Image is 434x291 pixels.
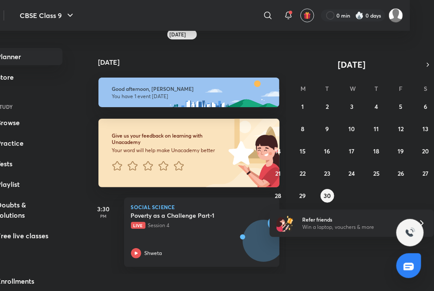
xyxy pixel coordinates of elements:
[419,167,432,180] button: September 27, 2025
[321,122,334,136] button: September 9, 2025
[389,8,403,23] img: Aarushi
[199,119,279,187] img: feedback_image
[300,9,314,22] button: avatar
[321,167,334,180] button: September 23, 2025
[398,147,404,155] abbr: September 19, 2025
[399,84,403,93] abbr: Friday
[348,125,355,133] abbr: September 10, 2025
[349,147,354,155] abbr: September 17, 2025
[301,125,304,133] abbr: September 8, 2025
[350,102,354,111] abbr: September 3, 2025
[369,100,383,114] button: September 4, 2025
[394,100,408,114] button: September 5, 2025
[350,84,356,93] abbr: Wednesday
[345,167,359,180] button: September 24, 2025
[301,102,304,111] abbr: September 1, 2025
[131,222,146,229] span: Live
[300,169,306,177] abbr: September 22, 2025
[300,84,306,93] abbr: Monday
[98,59,288,66] h4: [DATE]
[369,167,383,180] button: September 25, 2025
[276,215,294,232] img: referral
[275,169,281,177] abbr: September 21, 2025
[86,213,121,219] p: PM
[348,169,355,177] abbr: September 24, 2025
[373,169,380,177] abbr: September 25, 2025
[271,144,285,158] button: September 14, 2025
[394,122,408,136] button: September 12, 2025
[394,167,408,180] button: September 26, 2025
[112,132,229,146] h6: Give us your feedback on learning with Unacademy
[324,169,330,177] abbr: September 23, 2025
[112,86,266,92] h6: Good afternoon, [PERSON_NAME]
[424,84,427,93] abbr: Saturday
[324,147,330,155] abbr: September 16, 2025
[300,192,306,200] abbr: September 29, 2025
[296,167,309,180] button: September 22, 2025
[112,93,266,100] p: You have 1 event [DATE]
[422,125,428,133] abbr: September 13, 2025
[375,102,378,111] abbr: September 4, 2025
[321,144,334,158] button: September 16, 2025
[145,249,162,257] p: Shweta
[324,192,331,200] abbr: September 30, 2025
[369,122,383,136] button: September 11, 2025
[419,122,432,136] button: September 13, 2025
[321,189,334,203] button: September 30, 2025
[303,12,311,19] img: avatar
[326,125,329,133] abbr: September 9, 2025
[424,102,427,111] abbr: September 6, 2025
[355,11,364,20] img: streak
[275,192,281,200] abbr: September 28, 2025
[131,204,273,210] p: Social Science
[373,147,379,155] abbr: September 18, 2025
[321,100,334,114] button: September 2, 2025
[345,144,359,158] button: September 17, 2025
[405,228,415,238] img: ttu
[419,100,432,114] button: September 6, 2025
[276,125,279,133] abbr: September 7, 2025
[375,84,378,93] abbr: Thursday
[422,147,429,155] abbr: September 20, 2025
[98,78,280,108] img: afternoon
[345,100,359,114] button: September 3, 2025
[131,211,238,220] h5: Poverty as a Challenge Part-1
[398,125,404,133] abbr: September 12, 2025
[296,122,309,136] button: September 8, 2025
[296,144,309,158] button: September 15, 2025
[303,223,408,231] p: Win a laptop, vouchers & more
[170,31,186,38] h6: [DATE]
[271,122,285,136] button: September 7, 2025
[15,7,80,24] button: CBSE Class 9
[419,144,432,158] button: September 20, 2025
[399,102,403,111] abbr: September 5, 2025
[271,167,285,180] button: September 21, 2025
[369,144,383,158] button: September 18, 2025
[271,189,285,203] button: September 28, 2025
[86,204,121,213] h5: 3:30
[296,189,309,203] button: September 29, 2025
[394,144,408,158] button: September 19, 2025
[282,59,422,71] button: [DATE]
[374,125,379,133] abbr: September 11, 2025
[338,59,366,70] span: [DATE]
[296,100,309,114] button: September 1, 2025
[345,122,359,136] button: September 10, 2025
[398,169,404,177] abbr: September 26, 2025
[300,147,306,155] abbr: September 15, 2025
[131,222,254,229] p: Session 4
[326,102,329,111] abbr: September 2, 2025
[275,147,281,155] abbr: September 14, 2025
[112,147,229,154] p: Your word will help make Unacademy better
[303,216,408,223] h6: Refer friends
[422,169,428,177] abbr: September 27, 2025
[326,84,329,93] abbr: Tuesday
